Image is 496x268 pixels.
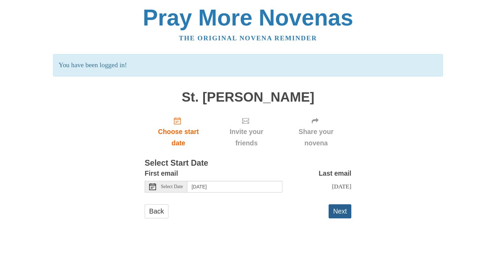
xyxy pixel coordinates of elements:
span: Invite your friends [219,126,274,149]
p: You have been logged in! [53,54,443,76]
div: Click "Next" to confirm your start date first. [212,111,281,152]
span: [DATE] [332,183,351,190]
button: Next [329,204,351,218]
a: Back [145,204,168,218]
a: The original novena reminder [179,34,317,42]
div: Click "Next" to confirm your start date first. [281,111,351,152]
span: Share your novena [288,126,344,149]
span: Choose start date [152,126,205,149]
a: Pray More Novenas [143,5,353,30]
a: Choose start date [145,111,212,152]
h3: Select Start Date [145,159,351,168]
label: Last email [319,168,351,179]
span: Select Date [161,184,183,189]
h1: St. [PERSON_NAME] [145,90,351,105]
label: First email [145,168,178,179]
